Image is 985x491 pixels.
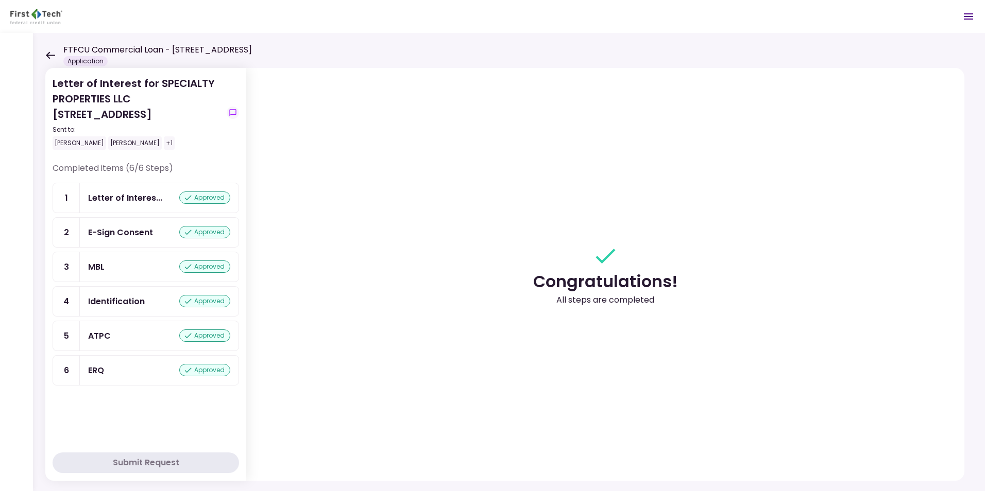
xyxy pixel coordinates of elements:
[113,457,179,469] div: Submit Request
[53,76,223,150] div: Letter of Interest for SPECIALTY PROPERTIES LLC [STREET_ADDRESS]
[53,355,239,385] a: 6ERQapproved
[53,321,80,350] div: 5
[179,191,230,204] div: approved
[164,136,175,150] div: +1
[10,9,62,24] img: Partner icon
[53,321,239,351] a: 5ATPCapproved
[53,287,80,316] div: 4
[179,364,230,376] div: approved
[179,260,230,273] div: approved
[63,56,108,66] div: Application
[53,125,223,134] div: Sent to:
[956,4,981,29] button: Open menu
[63,44,252,56] h1: FTFCU Commercial Loan - [STREET_ADDRESS]
[88,329,111,342] div: ATPC
[533,269,678,294] div: Congratulations!
[53,136,106,150] div: [PERSON_NAME]
[179,329,230,342] div: approved
[53,183,80,213] div: 1
[88,260,105,273] div: MBL
[53,218,80,247] div: 2
[53,452,239,473] button: Submit Request
[53,162,239,183] div: Completed items (6/6 Steps)
[53,356,80,385] div: 6
[88,191,162,204] div: Letter of Interest
[179,295,230,307] div: approved
[556,294,654,306] div: All steps are completed
[88,364,104,377] div: ERQ
[53,252,80,282] div: 3
[53,217,239,248] a: 2E-Sign Consentapproved
[53,286,239,317] a: 4Identificationapproved
[108,136,162,150] div: [PERSON_NAME]
[88,295,145,308] div: Identification
[227,107,239,119] button: show-messages
[53,183,239,213] a: 1Letter of Interestapproved
[88,226,153,239] div: E-Sign Consent
[53,252,239,282] a: 3MBLapproved
[179,226,230,238] div: approved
